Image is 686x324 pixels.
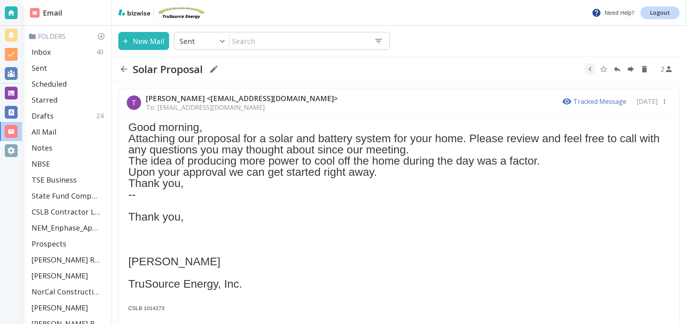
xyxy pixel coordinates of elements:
p: To: [EMAIL_ADDRESS][DOMAIN_NAME] [146,103,338,112]
div: [PERSON_NAME] Residence [28,252,108,268]
div: TSE Business [28,172,108,188]
p: [PERSON_NAME] <[EMAIL_ADDRESS][DOMAIN_NAME]> [146,93,338,103]
p: 40 [96,48,107,56]
input: Search [230,33,368,49]
button: Forward [625,63,637,75]
p: State Fund Compensation [32,191,100,201]
div: [PERSON_NAME] [28,300,108,316]
div: NBSE [28,156,108,172]
p: Need Help? [592,8,634,18]
div: All Mail [28,124,108,140]
p: Sent [179,36,195,46]
div: Drafts24 [28,108,108,124]
p: Sent [32,63,47,73]
div: NEM_Enphase_Applications [28,220,108,236]
p: TSE Business [32,175,77,185]
img: DashboardSidebarEmail.svg [30,8,40,18]
p: NEM_Enphase_Applications [32,223,100,233]
p: Scheduled [32,79,67,89]
p: [PERSON_NAME] Residence [32,255,100,264]
p: Drafts [32,111,54,121]
button: New Mail [118,32,169,50]
div: CSLB Contractor License [28,204,108,220]
p: Notes [32,143,52,153]
p: NorCal Construction [32,287,100,296]
button: Delete [638,63,650,75]
p: Prospects [32,239,66,248]
div: Scheduled [28,76,108,92]
p: [PERSON_NAME] [32,271,88,280]
p: All Mail [32,127,56,137]
p: [PERSON_NAME] [32,303,88,312]
p: [DATE] [636,97,658,106]
button: See Participants [657,60,676,79]
p: Tracked Message [562,97,626,106]
div: NorCal Construction [28,284,108,300]
p: Inbox [32,47,51,57]
p: CSLB Contractor License [32,207,100,217]
p: T [132,98,136,107]
div: [PERSON_NAME] [28,268,108,284]
p: NBSE [32,159,50,169]
div: Notes [28,140,108,156]
a: Logout [640,6,680,19]
div: Inbox40 [28,44,108,60]
p: 24 [96,111,107,120]
p: Starred [32,95,58,105]
div: Sent [28,60,108,76]
div: T[PERSON_NAME] <[EMAIL_ADDRESS][DOMAIN_NAME]>To: [EMAIL_ADDRESS][DOMAIN_NAME]Tracked Message[DATE] [119,89,679,117]
div: Starred [28,92,108,108]
p: 2 [661,65,664,74]
h2: Solar Proposal [133,63,203,76]
img: TruSource Energy, Inc. [157,6,205,19]
h2: Email [30,8,62,18]
img: bizwise [118,9,150,16]
p: Logout [650,10,670,16]
div: State Fund Compensation [28,188,108,204]
button: Tracked Message [559,93,630,109]
div: Prospects [28,236,108,252]
p: Folders [28,32,108,41]
button: Reply [611,63,623,75]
